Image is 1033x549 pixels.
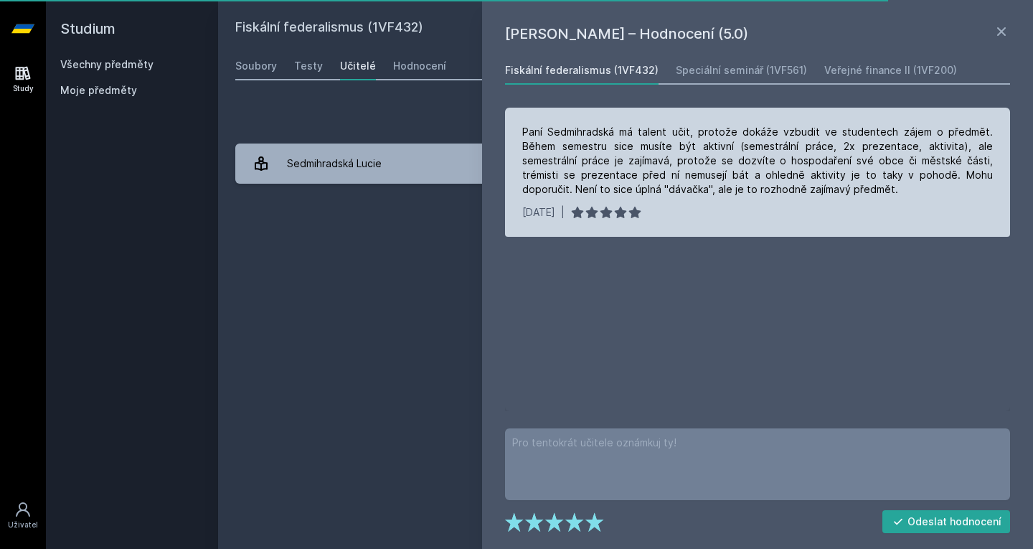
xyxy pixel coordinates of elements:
div: Study [13,83,34,94]
a: Uživatel [3,494,43,538]
div: Sedmihradská Lucie [287,149,382,178]
div: Testy [294,59,323,73]
a: Všechny předměty [60,58,154,70]
div: Učitelé [340,59,376,73]
div: Paní Sedmihradská má talent učit, protože dokáže vzbudit ve studentech zájem o předmět. Během sem... [522,125,993,197]
h2: Fiskální federalismus (1VF432) [235,17,855,40]
a: Sedmihradská Lucie 1 hodnocení 5.0 [235,144,1016,184]
div: Soubory [235,59,277,73]
a: Soubory [235,52,277,80]
div: Hodnocení [393,59,446,73]
a: Testy [294,52,323,80]
a: Hodnocení [393,52,446,80]
a: Učitelé [340,52,376,80]
a: Study [3,57,43,101]
span: Moje předměty [60,83,137,98]
div: Uživatel [8,520,38,530]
